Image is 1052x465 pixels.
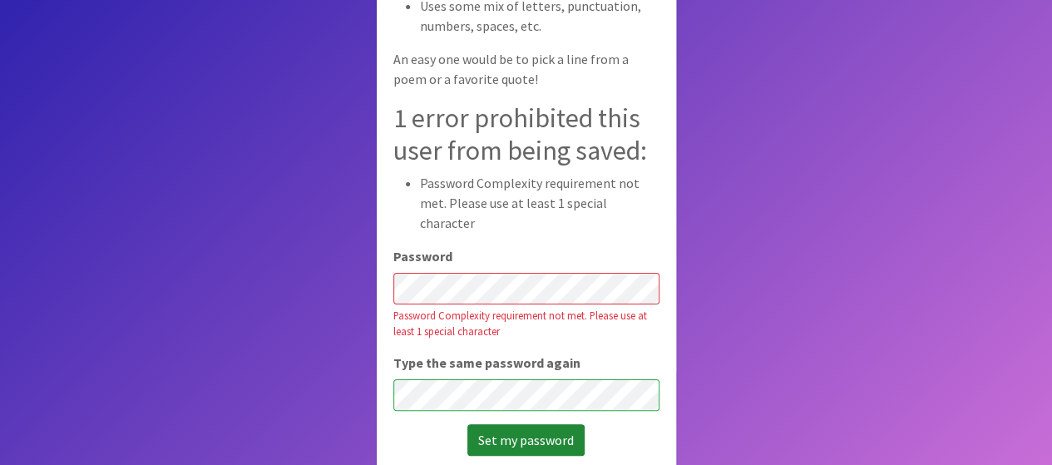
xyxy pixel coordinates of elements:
[467,424,585,456] input: Set my password
[393,102,659,166] h2: 1 error prohibited this user from being saved:
[393,353,580,373] label: Type the same password again
[393,49,659,89] p: An easy one would be to pick a line from a poem or a favorite quote!
[393,246,452,266] label: Password
[420,173,659,233] li: Password Complexity requirement not met. Please use at least 1 special character
[393,308,659,339] div: Password Complexity requirement not met. Please use at least 1 special character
